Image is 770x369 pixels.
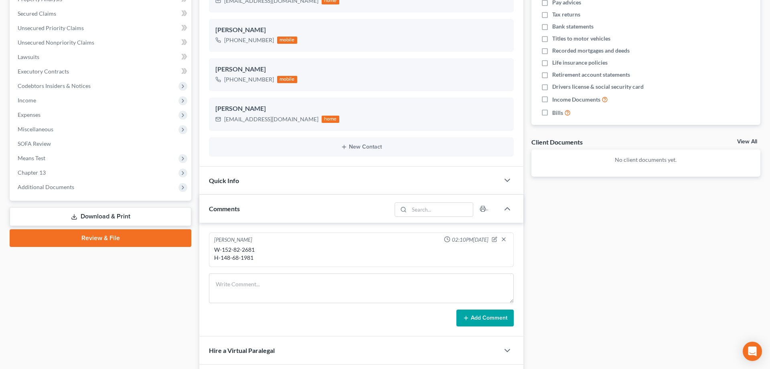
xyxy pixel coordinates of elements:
span: Chapter 13 [18,169,46,176]
span: Life insurance policies [552,59,608,67]
p: No client documents yet. [538,156,754,164]
span: Expenses [18,111,41,118]
a: Executory Contracts [11,64,191,79]
div: mobile [277,76,297,83]
span: Bills [552,109,563,117]
a: Unsecured Priority Claims [11,21,191,35]
div: [PHONE_NUMBER] [224,75,274,84]
div: [PERSON_NAME] [215,104,507,114]
button: New Contact [215,144,507,150]
div: [PERSON_NAME] [215,25,507,35]
a: Secured Claims [11,6,191,21]
span: Hire a Virtual Paralegal [209,347,275,354]
span: Additional Documents [18,183,74,190]
span: Miscellaneous [18,126,53,133]
div: Open Intercom Messenger [743,342,762,361]
span: SOFA Review [18,140,51,147]
span: Unsecured Priority Claims [18,24,84,31]
input: Search... [409,203,473,216]
div: mobile [277,37,297,44]
span: Means Test [18,155,45,161]
div: [EMAIL_ADDRESS][DOMAIN_NAME] [224,115,318,123]
span: Lawsuits [18,53,39,60]
div: [PERSON_NAME] [214,236,252,244]
a: Download & Print [10,207,191,226]
span: Comments [209,205,240,212]
div: [PHONE_NUMBER] [224,36,274,44]
a: SOFA Review [11,137,191,151]
span: Tax returns [552,10,580,18]
div: [PERSON_NAME] [215,65,507,74]
span: Codebtors Insiders & Notices [18,82,91,89]
span: Secured Claims [18,10,56,17]
span: Drivers license & social security card [552,83,644,91]
a: Lawsuits [11,50,191,64]
span: Recorded mortgages and deeds [552,47,630,55]
div: home [322,116,339,123]
span: Retirement account statements [552,71,630,79]
a: Review & File [10,229,191,247]
span: Unsecured Nonpriority Claims [18,39,94,46]
span: Titles to motor vehicles [552,35,610,43]
a: Unsecured Nonpriority Claims [11,35,191,50]
span: Quick Info [209,177,239,184]
button: Add Comment [456,310,514,326]
span: Executory Contracts [18,68,69,75]
span: Bank statements [552,22,594,31]
div: W-152-82-2681 H-148-68-1981 [214,246,509,262]
span: Income Documents [552,96,600,104]
span: 02:10PM[DATE] [452,236,488,244]
a: View All [737,139,757,145]
div: Client Documents [531,138,583,146]
span: Income [18,97,36,104]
